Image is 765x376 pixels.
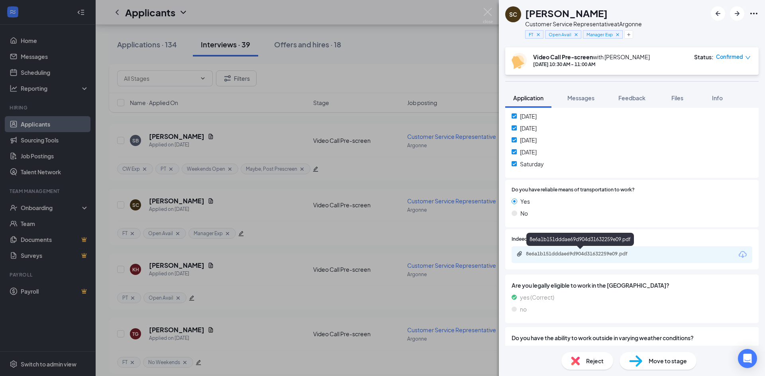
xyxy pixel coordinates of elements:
[525,6,608,20] h1: [PERSON_NAME]
[533,53,593,60] b: Video Call Pre-screen
[711,6,725,21] button: ArrowLeftNew
[520,305,527,314] span: no
[526,233,634,246] div: 8e6a1b151dddae69d904d31632259e09.pdf
[615,32,620,37] svg: Cross
[713,9,723,18] svg: ArrowLeftNew
[567,94,594,101] span: Messages
[732,9,742,18] svg: ArrowRight
[516,251,645,258] a: Paperclip8e6a1b151dddae69d904d31632259e09.pdf
[618,94,645,101] span: Feedback
[520,345,554,354] span: yes (Correct)
[526,251,637,257] div: 8e6a1b151dddae69d904d31632259e09.pdf
[716,53,743,61] span: Confirmed
[509,10,517,18] div: SC
[520,112,537,121] span: [DATE]
[549,31,571,38] span: Open Avail
[520,293,554,302] span: yes (Correct)
[512,333,752,342] span: Do you have the ability to work outside in varying weather conditions?
[520,124,537,132] span: [DATE]
[586,357,604,365] span: Reject
[624,30,633,39] button: Plus
[512,186,635,194] span: Do you have reliable means of transportation to work?
[520,197,530,206] span: Yes
[533,61,650,68] div: [DATE] 10:30 AM - 11:00 AM
[749,9,759,18] svg: Ellipses
[694,53,714,61] div: Status :
[520,160,544,168] span: Saturday
[745,55,751,60] span: down
[533,53,650,61] div: with [PERSON_NAME]
[512,281,752,290] span: Are you legally eligible to work in the [GEOGRAPHIC_DATA]?
[529,31,534,38] span: FT
[626,32,631,37] svg: Plus
[525,20,642,28] div: Customer Service Representative at Argonne
[586,31,613,38] span: Manager Exp
[671,94,683,101] span: Files
[738,250,747,259] svg: Download
[730,6,744,21] button: ArrowRight
[520,148,537,156] span: [DATE]
[535,32,541,37] svg: Cross
[573,32,579,37] svg: Cross
[513,94,543,101] span: Application
[520,209,528,218] span: No
[738,349,757,368] div: Open Intercom Messenger
[520,136,537,144] span: [DATE]
[649,357,687,365] span: Move to stage
[512,236,547,243] span: Indeed Resume
[712,94,723,101] span: Info
[516,251,523,257] svg: Paperclip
